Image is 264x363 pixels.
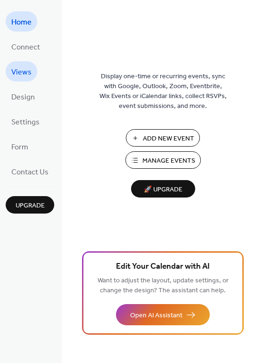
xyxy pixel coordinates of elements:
button: Open AI Assistant [116,304,210,325]
span: Views [11,65,32,80]
span: Manage Events [142,156,195,166]
a: Contact Us [6,161,54,181]
a: Connect [6,36,46,57]
button: Manage Events [125,151,201,169]
button: Add New Event [126,129,200,147]
span: Design [11,90,35,105]
span: Contact Us [11,165,49,180]
span: Connect [11,40,40,55]
a: Home [6,11,37,32]
span: Edit Your Calendar with AI [116,260,210,273]
span: Form [11,140,28,155]
span: Home [11,15,32,30]
a: Design [6,86,41,107]
span: 🚀 Upgrade [137,183,190,196]
span: Want to adjust the layout, update settings, or change the design? The assistant can help. [98,274,229,297]
a: Settings [6,111,45,132]
span: Settings [11,115,40,130]
button: Upgrade [6,196,54,214]
button: 🚀 Upgrade [131,180,195,198]
span: Upgrade [16,201,45,211]
a: Views [6,61,37,82]
span: Add New Event [143,134,194,144]
a: Form [6,136,34,157]
span: Open AI Assistant [130,311,182,321]
span: Display one-time or recurring events, sync with Google, Outlook, Zoom, Eventbrite, Wix Events or ... [99,72,227,111]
